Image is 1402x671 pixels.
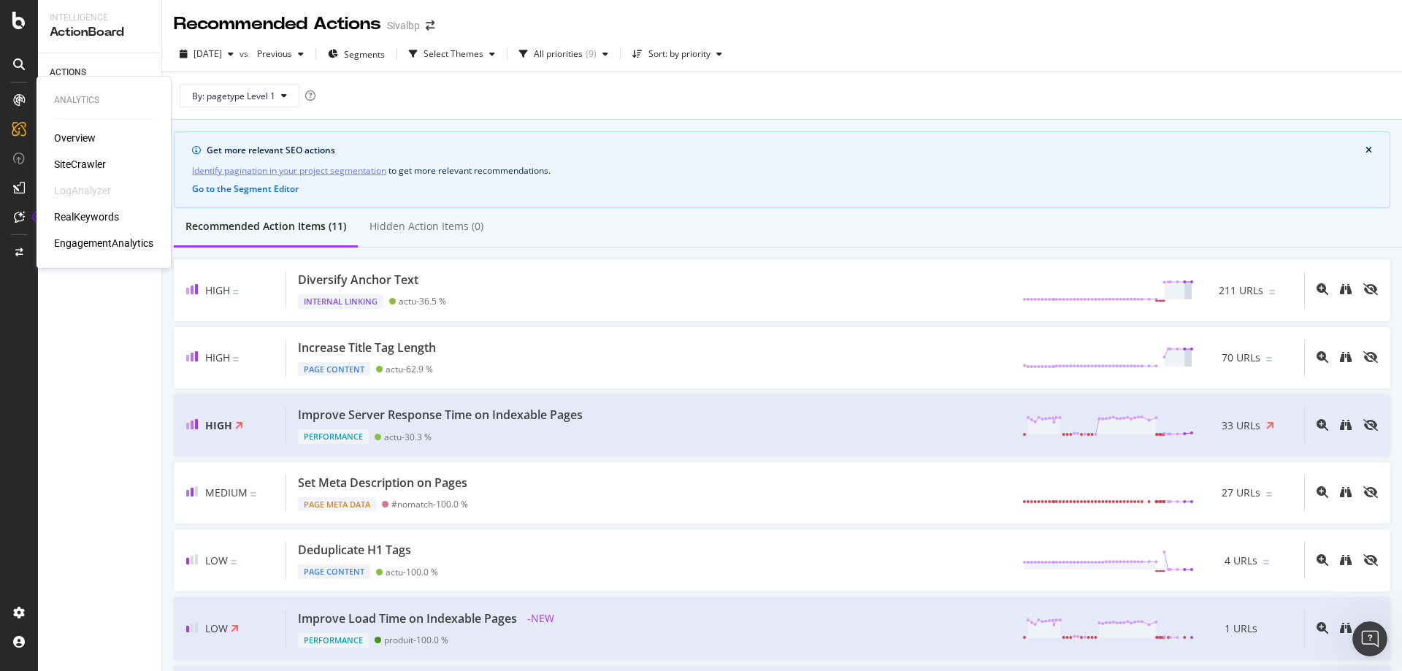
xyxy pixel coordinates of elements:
[298,294,383,309] div: Internal Linking
[31,210,44,223] div: Tooltip anchor
[233,357,239,361] img: Equal
[251,42,310,66] button: Previous
[231,560,237,564] img: Equal
[50,65,86,80] div: ACTIONS
[1363,419,1378,431] div: eye-slash
[298,610,517,627] div: Improve Load Time on Indexable Pages
[205,553,228,567] span: Low
[387,18,420,33] div: Sivalbp
[54,236,153,250] a: EngagementAnalytics
[192,163,1372,178] div: to get more relevant recommendations .
[1263,560,1269,564] img: Equal
[1352,621,1387,656] iframe: Intercom live chat
[174,42,240,66] button: [DATE]
[586,50,597,58] div: ( 9 )
[205,621,228,635] span: Low
[513,42,614,66] button: All priorities(9)
[174,12,381,37] div: Recommended Actions
[54,183,111,198] a: LogAnalyzer
[185,219,346,234] div: Recommended Action Items (11)
[1219,283,1263,298] span: 211 URLs
[1340,351,1352,363] div: binoculars
[298,340,436,356] div: Increase Title Tag Length
[207,144,1365,157] div: Get more relevant SEO actions
[298,362,370,377] div: Page Content
[1363,486,1378,498] div: eye-slash
[1266,492,1272,496] img: Equal
[1340,420,1352,432] a: binoculars
[298,564,370,579] div: Page Content
[1340,283,1352,295] div: binoculars
[1340,486,1352,498] div: binoculars
[54,131,96,145] a: Overview
[523,610,559,627] span: - NEW
[1340,623,1352,635] a: binoculars
[1317,351,1328,363] div: magnifying-glass-plus
[298,497,376,512] div: Page Meta Data
[192,163,386,178] a: Identify pagination in your project segmentation
[54,94,153,107] div: Analytics
[1363,283,1378,295] div: eye-slash
[205,350,230,364] span: High
[50,24,150,41] div: ActionBoard
[298,542,411,559] div: Deduplicate H1 Tags
[1340,622,1352,634] div: binoculars
[205,418,232,432] span: High
[534,50,583,58] div: All priorities
[1222,350,1260,365] span: 70 URLs
[1340,419,1352,431] div: binoculars
[627,42,728,66] button: Sort: by priority
[1317,622,1328,634] div: magnifying-glass-plus
[1225,621,1257,636] span: 1 URLs
[399,296,446,307] div: actu - 36.5 %
[54,210,119,224] a: RealKeywords
[1340,352,1352,364] a: binoculars
[386,567,438,578] div: actu - 100.0 %
[1269,290,1275,294] img: Equal
[298,272,418,288] div: Diversify Anchor Text
[250,492,256,496] img: Equal
[1340,284,1352,296] a: binoculars
[50,12,150,24] div: Intelligence
[1317,419,1328,431] div: magnifying-glass-plus
[1362,142,1376,158] button: close banner
[1363,351,1378,363] div: eye-slash
[205,283,230,297] span: High
[1340,555,1352,567] a: binoculars
[322,42,391,66] button: Segments
[391,499,468,510] div: #nomatch - 100.0 %
[1340,554,1352,566] div: binoculars
[192,90,275,102] span: By: pagetype Level 1
[424,50,483,58] div: Select Themes
[648,50,710,58] div: Sort: by priority
[1363,554,1378,566] div: eye-slash
[54,157,106,172] a: SiteCrawler
[384,432,432,442] div: actu - 30.3 %
[384,634,448,645] div: produit - 100.0 %
[369,219,483,234] div: Hidden Action Items (0)
[1317,283,1328,295] div: magnifying-glass-plus
[251,47,292,60] span: Previous
[1222,486,1260,500] span: 27 URLs
[1340,487,1352,499] a: binoculars
[233,290,239,294] img: Equal
[1222,418,1260,433] span: 33 URLs
[180,84,299,107] button: By: pagetype Level 1
[1317,554,1328,566] div: magnifying-glass-plus
[194,47,222,60] span: 2025 Sep. 1st
[50,65,151,80] a: ACTIONS
[298,407,583,423] div: Improve Server Response Time on Indexable Pages
[192,184,299,194] button: Go to the Segment Editor
[240,47,251,60] span: vs
[386,364,433,375] div: actu - 62.9 %
[344,48,385,61] span: Segments
[1266,357,1272,361] img: Equal
[426,20,434,31] div: arrow-right-arrow-left
[298,633,369,648] div: Performance
[1317,486,1328,498] div: magnifying-glass-plus
[205,486,248,499] span: Medium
